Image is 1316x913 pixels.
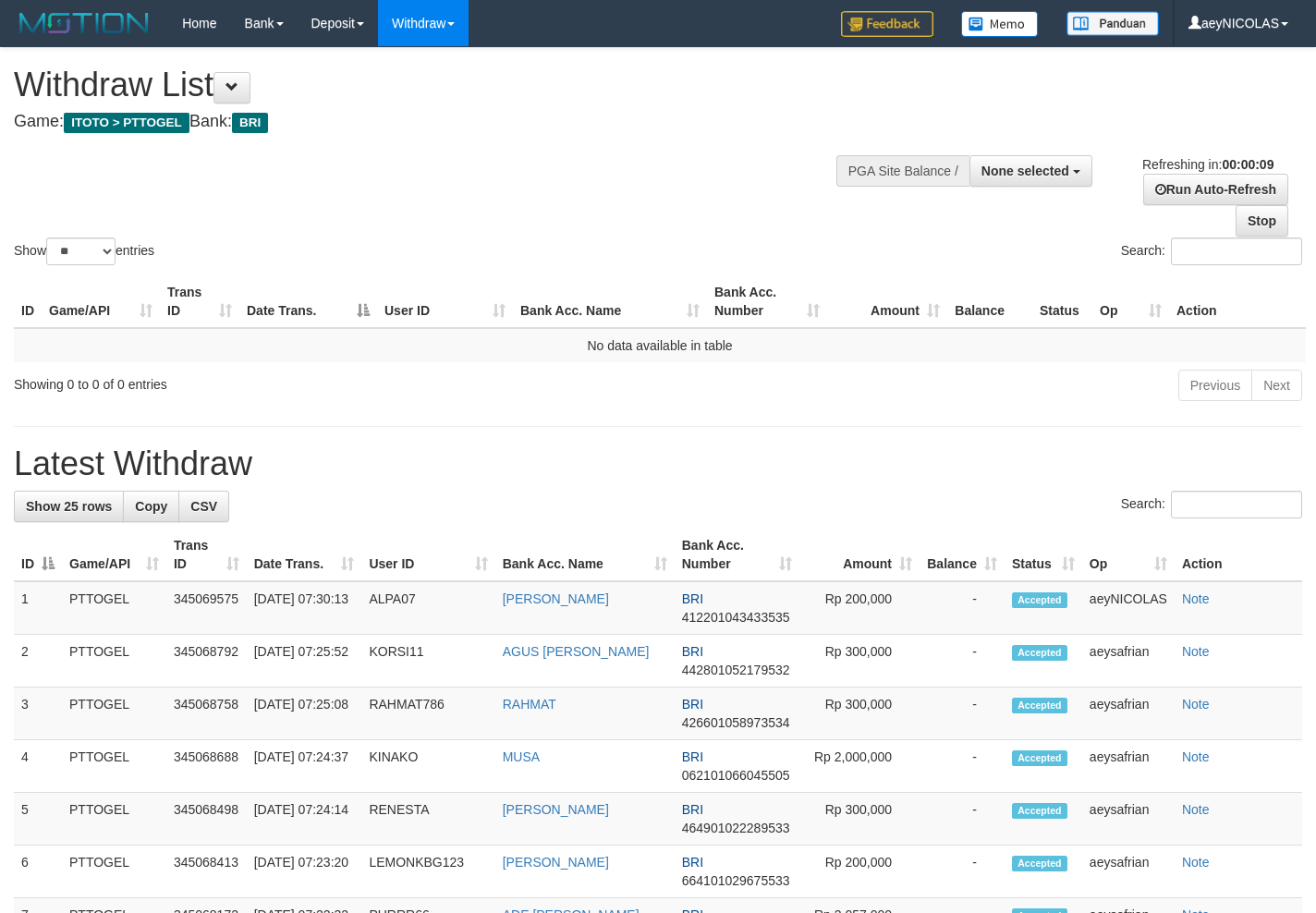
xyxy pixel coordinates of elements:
[682,768,790,783] span: Copy 062101066045505 to clipboard
[247,846,362,898] td: [DATE] 07:23:20
[14,491,124,522] a: Show 25 rows
[190,499,217,514] span: CSV
[135,499,167,514] span: Copy
[1082,740,1175,793] td: aeysafrian
[981,164,1069,178] span: None selected
[14,581,62,635] td: 1
[14,445,1302,482] h1: Latest Withdraw
[799,846,920,898] td: Rp 200,000
[1082,688,1175,740] td: aeysafrian
[166,529,247,581] th: Trans ID: activate to sort column ascending
[1012,750,1067,766] span: Accepted
[26,499,112,514] span: Show 25 rows
[166,846,247,898] td: 345068413
[64,113,189,133] span: ITOTO > PTTOGEL
[920,846,1005,898] td: -
[827,275,947,328] th: Amount: activate to sort column ascending
[1082,846,1175,898] td: aeysafrian
[232,113,268,133] span: BRI
[503,591,609,606] a: [PERSON_NAME]
[503,644,650,659] a: AGUS [PERSON_NAME]
[160,275,239,328] th: Trans ID: activate to sort column ascending
[166,581,247,635] td: 345069575
[247,793,362,846] td: [DATE] 07:24:14
[513,275,707,328] th: Bank Acc. Name: activate to sort column ascending
[1082,793,1175,846] td: aeysafrian
[503,749,540,764] a: MUSA
[503,697,556,712] a: RAHMAT
[799,740,920,793] td: Rp 2,000,000
[1251,370,1302,401] a: Next
[920,635,1005,688] td: -
[14,740,62,793] td: 4
[682,802,703,817] span: BRI
[239,275,377,328] th: Date Trans.: activate to sort column descending
[1082,635,1175,688] td: aeysafrian
[799,581,920,635] td: Rp 200,000
[361,740,494,793] td: KINAKO
[920,793,1005,846] td: -
[42,275,160,328] th: Game/API: activate to sort column ascending
[841,11,933,37] img: Feedback.jpg
[836,155,969,187] div: PGA Site Balance /
[62,793,166,846] td: PTTOGEL
[1182,697,1210,712] a: Note
[1012,856,1067,871] span: Accepted
[1222,157,1273,172] strong: 00:00:09
[178,491,229,522] a: CSV
[166,635,247,688] td: 345068792
[799,635,920,688] td: Rp 300,000
[14,846,62,898] td: 6
[682,697,703,712] span: BRI
[799,529,920,581] th: Amount: activate to sort column ascending
[1032,275,1092,328] th: Status
[247,581,362,635] td: [DATE] 07:30:13
[682,644,703,659] span: BRI
[920,529,1005,581] th: Balance: activate to sort column ascending
[1171,491,1302,518] input: Search:
[1121,237,1302,265] label: Search:
[1171,237,1302,265] input: Search:
[920,688,1005,740] td: -
[14,9,154,37] img: MOTION_logo.png
[14,328,1306,362] td: No data available in table
[675,529,799,581] th: Bank Acc. Number: activate to sort column ascending
[1012,645,1067,661] span: Accepted
[247,529,362,581] th: Date Trans.: activate to sort column ascending
[1169,275,1306,328] th: Action
[1182,855,1210,870] a: Note
[62,688,166,740] td: PTTOGEL
[361,793,494,846] td: RENESTA
[1182,749,1210,764] a: Note
[1178,370,1252,401] a: Previous
[14,529,62,581] th: ID: activate to sort column descending
[1012,803,1067,819] span: Accepted
[361,688,494,740] td: RAHMAT786
[682,610,790,625] span: Copy 412201043433535 to clipboard
[14,237,154,265] label: Show entries
[247,635,362,688] td: [DATE] 07:25:52
[707,275,827,328] th: Bank Acc. Number: activate to sort column ascending
[1236,205,1288,237] a: Stop
[682,663,790,677] span: Copy 442801052179532 to clipboard
[1005,529,1082,581] th: Status: activate to sort column ascending
[1142,157,1273,172] span: Refreshing in:
[682,821,790,835] span: Copy 464901022289533 to clipboard
[920,740,1005,793] td: -
[969,155,1092,187] button: None selected
[361,635,494,688] td: KORSI11
[682,873,790,888] span: Copy 664101029675533 to clipboard
[123,491,179,522] a: Copy
[62,635,166,688] td: PTTOGEL
[1082,581,1175,635] td: aeyNICOLAS
[1121,491,1302,518] label: Search:
[46,237,116,265] select: Showentries
[377,275,513,328] th: User ID: activate to sort column ascending
[503,802,609,817] a: [PERSON_NAME]
[503,855,609,870] a: [PERSON_NAME]
[799,793,920,846] td: Rp 300,000
[920,581,1005,635] td: -
[799,688,920,740] td: Rp 300,000
[247,740,362,793] td: [DATE] 07:24:37
[1066,11,1159,36] img: panduan.png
